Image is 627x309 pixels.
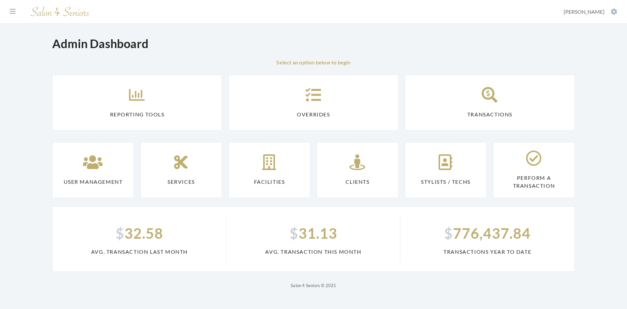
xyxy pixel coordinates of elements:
a: Reporting Tools [52,75,222,130]
a: Overrides [229,75,398,130]
a: Facilities [229,142,310,198]
button: [PERSON_NAME] [562,8,619,15]
span: Avg. Transaction Last Month [60,248,218,256]
a: Clients [317,142,398,198]
a: Stylists / Techs [405,142,487,198]
a: Transactions [405,75,575,130]
span: 32.58 [60,222,218,244]
p: Salon 4 Seniors © 2025 [52,282,575,289]
img: Salon 4 Seniors [27,4,93,19]
a: Services [140,142,222,198]
p: Select an option below to begin [52,59,575,66]
h1: Admin Dashboard [52,37,149,51]
span: [PERSON_NAME] [564,9,604,15]
span: 31.13 [234,222,393,244]
span: Avg. Transaction This Month [234,248,393,256]
a: User Management [52,142,134,198]
a: Perform a Transaction [493,142,575,198]
span: Transactions Year To Date [408,248,567,256]
span: 776,437.84 [408,222,567,244]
